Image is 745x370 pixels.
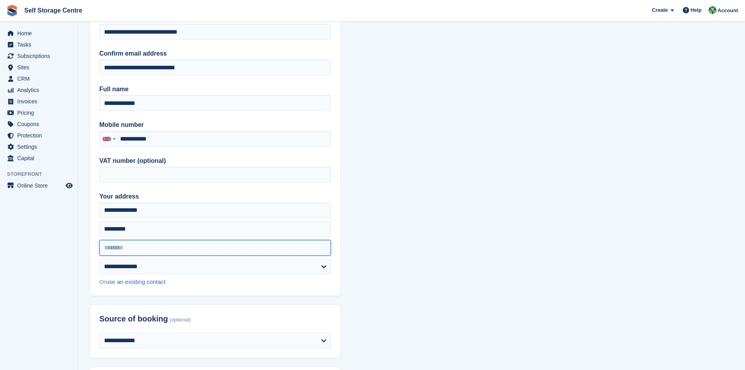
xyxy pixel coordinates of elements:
[17,130,64,141] span: Protection
[652,6,668,14] span: Create
[17,51,64,61] span: Subscriptions
[4,141,74,152] a: menu
[99,314,168,323] span: Source of booking
[718,7,738,14] span: Account
[4,73,74,84] a: menu
[99,85,331,94] label: Full name
[17,107,64,118] span: Pricing
[99,192,331,201] label: Your address
[4,51,74,61] a: menu
[17,28,64,39] span: Home
[709,6,716,14] img: Neil Taylor
[99,156,331,166] label: VAT number (optional)
[4,28,74,39] a: menu
[17,96,64,107] span: Invoices
[99,120,331,130] label: Mobile number
[99,278,331,287] div: Or
[6,5,18,16] img: stora-icon-8386f47178a22dfd0bd8f6a31ec36ba5ce8667c1dd55bd0f319d3a0aa187defe.svg
[17,62,64,73] span: Sites
[21,4,85,17] a: Self Storage Centre
[4,107,74,118] a: menu
[4,180,74,191] a: menu
[17,153,64,164] span: Capital
[17,39,64,50] span: Tasks
[99,49,331,58] label: Confirm email address
[4,62,74,73] a: menu
[691,6,702,14] span: Help
[17,141,64,152] span: Settings
[17,85,64,96] span: Analytics
[170,317,191,323] span: (optional)
[4,85,74,96] a: menu
[17,180,64,191] span: Online Store
[4,153,74,164] a: menu
[100,132,118,146] div: United Kingdom: +44
[4,39,74,50] a: menu
[106,278,166,285] a: use an existing contact
[65,181,74,190] a: Preview store
[4,119,74,130] a: menu
[17,119,64,130] span: Coupons
[17,73,64,84] span: CRM
[7,170,78,178] span: Storefront
[4,130,74,141] a: menu
[4,96,74,107] a: menu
